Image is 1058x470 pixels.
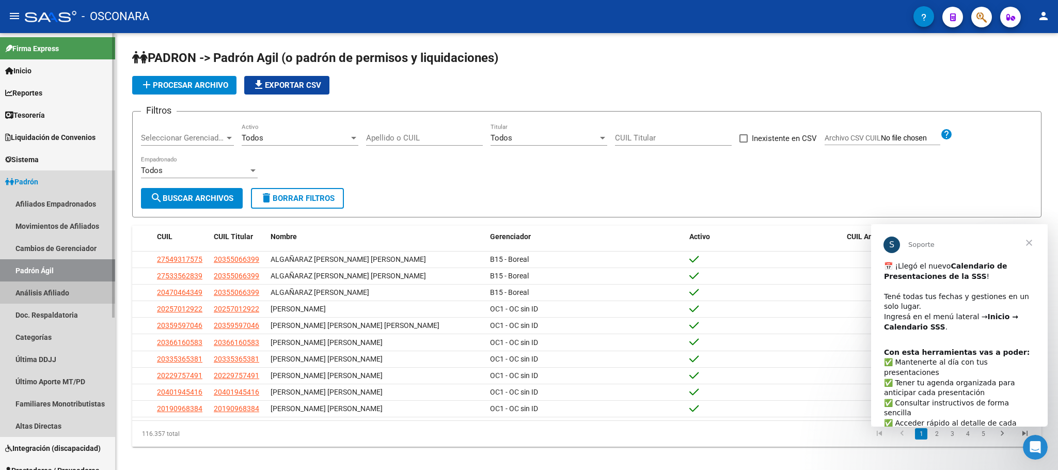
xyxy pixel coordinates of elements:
datatable-header-cell: Gerenciador [486,226,685,248]
span: 20229757491 [214,371,259,380]
span: [PERSON_NAME] [271,305,326,313]
datatable-header-cell: CUIL Anterior [843,226,1041,248]
span: OC1 - OC sin ID [490,305,538,313]
mat-icon: help [940,128,953,140]
span: PADRON -> Padrón Agil (o padrón de permisos y liquidaciones) [132,51,498,65]
span: [PERSON_NAME] [PERSON_NAME] [271,371,383,380]
span: 20359597046 [157,321,202,330]
iframe: Intercom live chat mensaje [871,224,1048,427]
button: Buscar Archivos [141,188,243,209]
a: go to last page [1015,428,1035,440]
input: Archivo CSV CUIL [881,134,940,143]
span: Todos [242,133,263,143]
span: Inicio [5,65,31,76]
span: Todos [491,133,512,143]
span: ALGAÑARAZ [PERSON_NAME] [PERSON_NAME] [271,272,426,280]
span: Activo [689,232,710,241]
button: Borrar Filtros [251,188,344,209]
span: OC1 - OC sin ID [490,338,538,347]
mat-icon: person [1037,10,1050,22]
mat-icon: delete [260,192,273,204]
span: Integración (discapacidad) [5,443,101,454]
li: page 5 [975,425,991,443]
span: 20401945416 [157,388,202,396]
span: ALGAÑARAZ [PERSON_NAME] [PERSON_NAME] [271,255,426,263]
span: ALGAÑARAZ [PERSON_NAME] [271,288,369,296]
div: 116.357 total [132,421,312,447]
a: 2 [930,428,943,440]
datatable-header-cell: CUIL [153,226,210,248]
li: page 1 [913,425,929,443]
mat-icon: file_download [252,79,265,91]
span: Exportar CSV [252,81,321,90]
span: Inexistente en CSV [752,132,817,145]
span: Liquidación de Convenios [5,132,96,143]
span: 20401945416 [214,388,259,396]
span: 20229757491 [157,371,202,380]
span: Seleccionar Gerenciador [141,133,225,143]
span: Buscar Archivos [150,194,233,203]
span: [PERSON_NAME] [PERSON_NAME] [PERSON_NAME] [271,321,439,330]
button: Exportar CSV [244,76,329,95]
a: go to first page [870,428,889,440]
span: [PERSON_NAME] [PERSON_NAME] [271,404,383,413]
span: 20355066399 [214,255,259,263]
a: go to previous page [892,428,912,440]
span: Borrar Filtros [260,194,335,203]
span: CUIL Anterior [847,232,891,241]
datatable-header-cell: Nombre [266,226,486,248]
span: 20190968384 [214,404,259,413]
span: [PERSON_NAME] [PERSON_NAME] [271,388,383,396]
span: Archivo CSV CUIL [825,134,881,142]
span: [PERSON_NAME] [PERSON_NAME] [271,338,383,347]
span: Todos [141,166,163,175]
li: page 3 [944,425,960,443]
span: Sistema [5,154,39,165]
a: 5 [977,428,989,440]
span: B15 - Boreal [490,255,529,263]
a: 1 [915,428,927,440]
span: 20257012922 [214,305,259,313]
span: Firma Express [5,43,59,54]
h3: Filtros [141,103,177,118]
span: 20470464349 [157,288,202,296]
span: Procesar archivo [140,81,228,90]
span: - OSCONARA [82,5,149,28]
span: 20355066399 [214,272,259,280]
mat-icon: add [140,79,153,91]
div: ​✅ Mantenerte al día con tus presentaciones ✅ Tener tu agenda organizada para anticipar cada pres... [13,123,164,245]
span: 20257012922 [157,305,202,313]
a: go to next page [992,428,1012,440]
span: [PERSON_NAME] [PERSON_NAME] [271,355,383,363]
span: OC1 - OC sin ID [490,388,538,396]
a: 3 [946,428,958,440]
span: 20359597046 [214,321,259,330]
span: 20366160583 [157,338,202,347]
datatable-header-cell: CUIL Titular [210,226,266,248]
span: OC1 - OC sin ID [490,371,538,380]
span: 20335365381 [214,355,259,363]
span: 27549317575 [157,255,202,263]
span: CUIL Titular [214,232,253,241]
span: Nombre [271,232,297,241]
a: 4 [961,428,974,440]
span: 20366160583 [214,338,259,347]
li: page 4 [960,425,975,443]
datatable-header-cell: Activo [685,226,843,248]
span: CUIL [157,232,172,241]
li: page 2 [929,425,944,443]
mat-icon: search [150,192,163,204]
b: Con esta herramientas vas a poder: [13,124,159,132]
span: B15 - Boreal [490,272,529,280]
span: 20355066399 [214,288,259,296]
span: Reportes [5,87,42,99]
iframe: Intercom live chat [1023,435,1048,460]
button: Procesar archivo [132,76,236,95]
span: Tesorería [5,109,45,121]
span: 20190968384 [157,404,202,413]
